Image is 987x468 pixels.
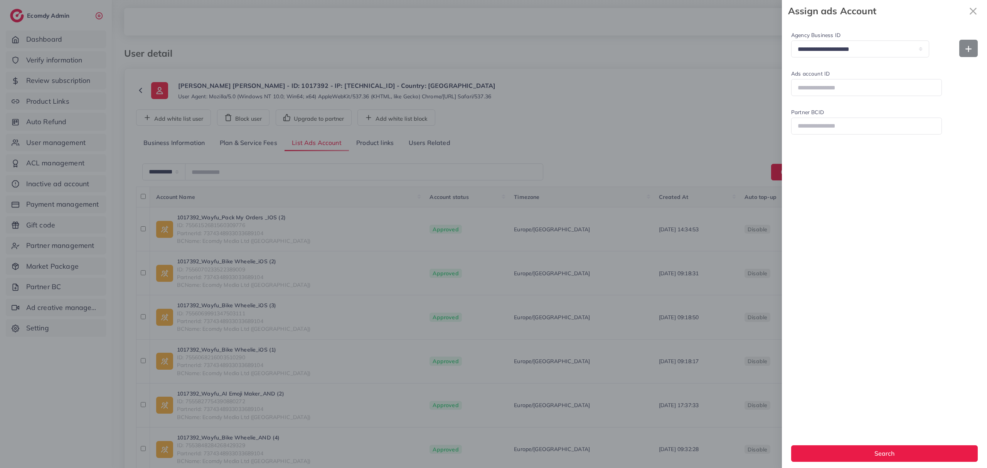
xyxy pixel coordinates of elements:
[791,108,942,116] label: Partner BCID
[791,70,942,77] label: Ads account ID
[788,4,965,18] strong: Assign ads Account
[791,31,929,39] label: Agency Business ID
[874,449,894,457] span: Search
[965,46,972,52] img: Add new
[965,3,981,19] svg: x
[965,3,981,19] button: Close
[791,445,978,462] button: Search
